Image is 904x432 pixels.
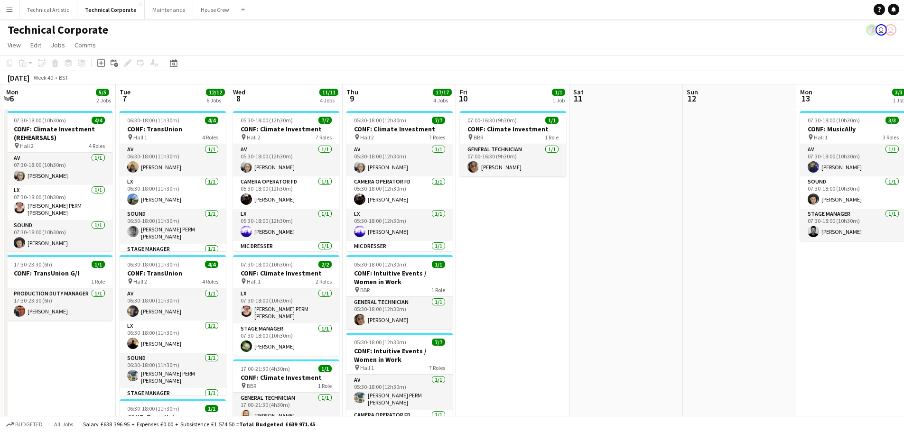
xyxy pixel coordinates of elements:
span: 7 Roles [429,134,445,141]
span: 07:30-18:00 (10h30m) [14,117,66,124]
span: BBR [247,382,256,389]
span: 17/17 [433,89,452,96]
h3: CONF: Climate Investment [233,125,339,133]
span: 4/4 [205,117,218,124]
span: 3/3 [885,117,899,124]
button: Technical Corporate [77,0,145,19]
span: 1 Role [318,382,332,389]
span: Wed [233,88,245,96]
app-job-card: 07:00-16:30 (9h30m)1/1CONF: Climate Investment BBR1 RoleGeneral Technician1/107:00-16:30 (9h30m)[... [460,111,566,176]
h3: CONF: Climate Investment [233,373,339,382]
span: 1/1 [545,117,559,124]
app-job-card: 17:30-23:30 (6h)1/1CONF: TransUnion G/I1 RoleProduction Duty Manager1/117:30-23:30 (6h)[PERSON_NAME] [6,255,112,321]
span: 05:30-18:00 (12h30m) [354,261,406,268]
span: 10 [458,93,467,104]
app-card-role: LX1/106:30-18:00 (11h30m)[PERSON_NAME] [120,321,226,353]
div: 6 Jobs [206,97,224,104]
app-card-role: AV1/106:30-18:00 (11h30m)[PERSON_NAME] [120,288,226,321]
span: Edit [30,41,41,49]
span: 4 Roles [89,142,105,149]
span: 7 Roles [429,364,445,371]
span: 3 Roles [883,134,899,141]
span: Hall 1 [814,134,828,141]
span: Total Budgeted £639 971.45 [239,421,315,428]
span: Hall 1 [247,278,261,285]
app-job-card: 06:30-18:00 (11h30m)4/4CONF: TransUnion Hall 24 RolesAV1/106:30-18:00 (11h30m)[PERSON_NAME]LX1/10... [120,255,226,395]
span: 9 [345,93,358,104]
app-card-role: LX1/105:30-18:00 (12h30m)[PERSON_NAME] [233,209,339,241]
span: 11 [572,93,584,104]
h3: CONF: Climate Investment [346,125,453,133]
span: 2/2 [318,261,332,268]
span: 05:30-18:00 (12h30m) [354,117,406,124]
span: BBR [474,134,483,141]
span: BBR [360,286,370,294]
span: All jobs [52,421,75,428]
app-card-role: General Technician1/105:30-18:00 (12h30m)[PERSON_NAME] [346,297,453,329]
app-card-role: Mic Dresser1/105:30-18:00 (12h30m) [233,241,339,273]
span: Hall 1 [133,134,147,141]
app-job-card: 07:30-18:00 (10h30m)4/4CONF: Climate Investment (REHEARSALS) Hall 24 RolesAV1/107:30-18:00 (10h30... [6,111,112,251]
app-card-role: LX1/106:30-18:00 (11h30m)[PERSON_NAME] [120,176,226,209]
span: View [8,41,21,49]
a: Jobs [47,39,69,51]
h1: Technical Corporate [8,23,108,37]
app-card-role: LX1/105:30-18:00 (12h30m)[PERSON_NAME] [346,209,453,241]
div: 1 Job [552,97,565,104]
span: 07:30-18:00 (10h30m) [808,117,860,124]
span: Hall 1 [360,364,374,371]
app-card-role: Production Duty Manager1/117:30-23:30 (6h)[PERSON_NAME] [6,288,112,321]
span: 2 Roles [316,278,332,285]
app-job-card: 17:00-21:30 (4h30m)1/1CONF: Climate Investment BBR1 RoleGeneral Technician1/117:00-21:30 (4h30m)[... [233,359,339,425]
app-card-role: Sound1/106:30-18:00 (11h30m)[PERSON_NAME] PERM [PERSON_NAME] [120,353,226,388]
app-card-role: AV1/105:30-18:00 (12h30m)[PERSON_NAME] PERM [PERSON_NAME] [346,375,453,410]
a: View [4,39,25,51]
app-card-role: AV1/107:30-18:00 (10h30m)[PERSON_NAME] [6,153,112,185]
app-card-role: Sound1/106:30-18:00 (11h30m)[PERSON_NAME] PERM [PERSON_NAME] [120,209,226,244]
span: Jobs [51,41,65,49]
button: Budgeted [5,419,44,430]
span: Thu [346,88,358,96]
h3: CONF: TransUnion [120,269,226,277]
span: 7 Roles [316,134,332,141]
div: [DATE] [8,73,29,83]
app-card-role: Camera Operator FD1/105:30-18:00 (12h30m)[PERSON_NAME] [346,176,453,209]
span: Fri [460,88,467,96]
button: Maintenance [145,0,193,19]
h3: CONF: Climate Investment (REHEARSALS) [6,125,112,142]
span: 4 Roles [202,134,218,141]
span: 1 Role [545,134,559,141]
span: 1/1 [552,89,565,96]
span: 4/4 [92,117,105,124]
app-card-role: AV1/105:30-18:00 (12h30m)[PERSON_NAME] [346,144,453,176]
span: 6 [5,93,19,104]
span: 1 Role [91,278,105,285]
span: 17:30-23:30 (6h) [14,261,52,268]
span: Sat [573,88,584,96]
span: 05:30-18:00 (12h30m) [241,117,293,124]
app-job-card: 05:30-18:00 (12h30m)7/7CONF: Climate Investment Hall 27 RolesAV1/105:30-18:00 (12h30m)[PERSON_NAM... [346,111,453,251]
app-job-card: 05:30-18:00 (12h30m)7/7CONF: Climate Investment Hall 27 RolesAV1/105:30-18:00 (12h30m)[PERSON_NAM... [233,111,339,251]
div: 06:30-18:00 (11h30m)4/4CONF: TransUnion Hall 14 RolesAV1/106:30-18:00 (11h30m)[PERSON_NAME]LX1/10... [120,111,226,251]
span: 12 [685,93,698,104]
h3: CONF: TransUnion [120,413,226,422]
app-card-role: General Technician1/107:00-16:30 (9h30m)[PERSON_NAME] [460,144,566,176]
app-card-role: General Technician1/117:00-21:30 (4h30m)[PERSON_NAME] [233,393,339,425]
app-card-role: Stage Manager1/1 [120,244,226,276]
span: 05:30-18:00 (12h30m) [354,339,406,346]
a: Edit [27,39,45,51]
span: 06:30-18:00 (11h30m) [127,405,179,412]
app-card-role: LX1/107:30-18:00 (10h30m)[PERSON_NAME] PERM [PERSON_NAME] [233,288,339,323]
span: 7/7 [318,117,332,124]
span: Hall 2 [247,134,261,141]
span: 7/7 [432,339,445,346]
span: 1/1 [318,365,332,372]
span: Week 40 [31,74,55,81]
div: Salary £638 396.95 + Expenses £0.00 + Subsistence £1 574.50 = [83,421,315,428]
span: Hall 2 [133,278,147,285]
